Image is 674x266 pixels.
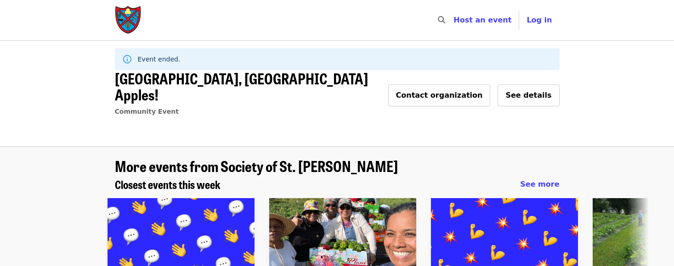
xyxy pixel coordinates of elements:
span: Log in [527,16,552,24]
span: Contact organization [396,91,483,100]
span: See more [520,180,559,188]
button: See details [498,84,559,106]
span: Event ended. [138,55,181,63]
span: [GEOGRAPHIC_DATA], [GEOGRAPHIC_DATA] Apples! [115,67,368,105]
a: Community Event [115,108,179,115]
button: Log in [519,11,559,29]
button: Contact organization [388,84,491,106]
a: Host an event [453,16,511,24]
a: Closest events this week [115,178,221,191]
i: search icon [438,16,445,24]
a: See more [520,179,559,190]
span: More events from Society of St. [PERSON_NAME] [115,155,398,177]
img: Society of St. Andrew - Home [115,6,142,35]
span: See details [505,91,551,100]
input: Search [451,9,458,31]
span: Closest events this week [115,176,221,192]
div: Closest events this week [108,178,567,191]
